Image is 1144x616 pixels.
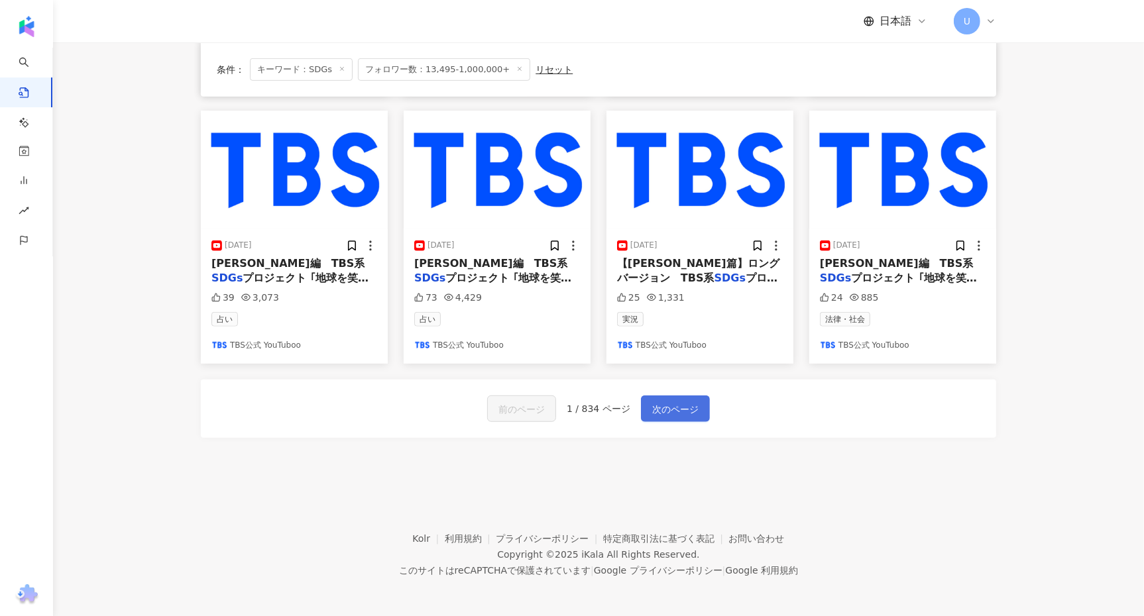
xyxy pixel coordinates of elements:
[19,48,45,191] a: search
[833,240,860,251] div: [DATE]
[211,312,238,327] span: 占い
[617,257,779,284] span: 【[PERSON_NAME]篇】ロングバージョン TBS系
[606,111,793,229] img: post-image
[487,395,556,422] button: 前のページ
[428,240,455,251] div: [DATE]
[225,240,252,251] div: [DATE]
[820,272,851,284] mark: SDGs
[497,549,699,560] div: Copyright © 2025 All Rights Reserved.
[603,533,729,544] a: 特定商取引法に基づく表記
[567,403,630,414] span: 1 / 834 ページ
[809,111,996,229] img: post-image
[217,64,245,75] span: 条件 ：
[617,337,783,353] a: KOL AvatarTBS公式 YouTuboo
[358,58,530,81] span: フォロワー数：13,495-1,000,000+
[725,565,798,576] a: Google 利用規約
[414,257,567,270] span: [PERSON_NAME]編 TBS系
[414,272,571,314] span: プロジェクト ｢地球を笑顔にするWEEK [DATE]春｣【TBS】TBS系
[715,272,746,284] mark: SDGs
[414,337,580,353] a: KOL AvatarTBS公式 YouTuboo
[211,337,227,353] img: KOL Avatar
[414,337,430,353] img: KOL Avatar
[647,291,685,305] div: 1,331
[211,337,377,353] a: KOL AvatarTBS公式 YouTuboo
[820,312,870,327] span: 法律・社会
[652,401,699,417] span: 次のページ
[617,312,644,327] span: 実況
[399,562,799,578] span: このサイトはreCAPTCHAで保護されています
[850,291,879,305] div: 885
[594,565,722,576] a: Google プライバシーポリシー
[250,58,353,81] span: キーワード：SDGs
[729,533,785,544] a: お問い合わせ
[211,291,235,305] div: 39
[820,291,843,305] div: 24
[722,565,726,576] span: |
[414,312,441,327] span: 占い
[241,291,279,305] div: 3,073
[211,272,369,314] span: プロジェクト ｢地球を笑顔にするWEEK [DATE]春｣【TBS】TBS系
[412,533,444,544] a: Kolr
[211,272,243,284] mark: SDGs
[591,565,594,576] span: |
[964,14,970,28] span: U
[404,111,591,229] img: post-image
[581,549,604,560] a: iKala
[496,533,603,544] a: プライバシーポリシー
[820,337,986,353] a: KOL AvatarTBS公式 YouTuboo
[414,291,437,305] div: 73
[16,16,37,37] img: logo icon
[641,395,710,422] button: 次のページ
[820,272,977,314] span: プロジェクト ｢地球を笑顔にするWEEK [DATE]春｣【TBS】TBS系
[444,291,482,305] div: 4,429
[820,257,973,270] span: [PERSON_NAME]編 TBS系
[630,240,658,251] div: [DATE]
[617,337,633,353] img: KOL Avatar
[211,257,365,270] span: [PERSON_NAME]編 TBS系
[201,111,388,229] img: post-image
[617,291,640,305] div: 25
[880,14,911,28] span: 日本語
[820,337,836,353] img: KOL Avatar
[14,584,40,605] img: chrome extension
[536,64,573,75] div: リセット
[414,272,445,284] mark: SDGs
[445,533,496,544] a: 利用規約
[19,197,29,227] span: rise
